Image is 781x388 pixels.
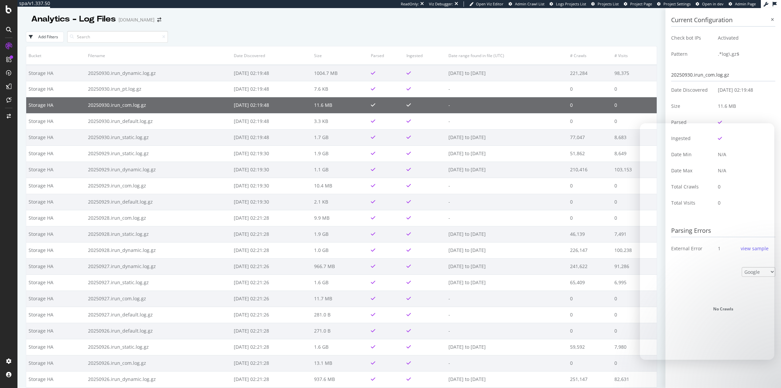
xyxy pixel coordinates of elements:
[86,162,231,178] td: 20250929.irun_dynamic.log.gz
[446,162,568,178] td: [DATE] to [DATE]
[446,97,568,113] td: -
[612,81,657,97] td: 0
[568,242,612,258] td: 226,147
[671,14,775,27] h3: Current Configuration
[26,32,64,42] button: Add Filters
[568,65,612,81] td: 221,284
[446,323,568,339] td: -
[231,242,312,258] td: [DATE] 02:21:28
[86,226,231,242] td: 20250928.irun_static.log.gz
[312,81,368,97] td: 7.6 KB
[86,274,231,291] td: 20250927.irun_static.log.gz
[86,113,231,129] td: 20250930.irun_default.log.gz
[312,242,368,258] td: 1.0 GB
[446,242,568,258] td: [DATE] to [DATE]
[86,178,231,194] td: 20250929.irun_com.log.gz
[446,355,568,371] td: -
[26,46,86,65] th: Bucket
[612,97,657,113] td: 0
[231,258,312,274] td: [DATE] 02:21:26
[624,1,652,7] a: Project Page
[612,145,657,162] td: 8,649
[446,339,568,355] td: [DATE] to [DATE]
[26,194,86,210] td: Storage HA
[86,194,231,210] td: 20250929.irun_default.log.gz
[231,97,312,113] td: [DATE] 02:19:48
[612,274,657,291] td: 6,995
[612,178,657,194] td: 0
[612,226,657,242] td: 7,491
[231,145,312,162] td: [DATE] 02:19:30
[446,307,568,323] td: -
[612,355,657,371] td: 0
[312,291,368,307] td: 11.7 MB
[671,46,713,62] td: Pattern
[446,210,568,226] td: -
[446,81,568,97] td: -
[312,339,368,355] td: 1.6 GB
[231,65,312,81] td: [DATE] 02:19:48
[86,210,231,226] td: 20250928.irun_com.log.gz
[429,1,453,7] div: Viz Debugger:
[67,31,168,43] input: Search
[86,242,231,258] td: 20250928.irun_dynamic.log.gz
[640,123,774,360] iframe: Intercom live chat
[612,162,657,178] td: 103,153
[612,323,657,339] td: 0
[86,129,231,145] td: 20250930.irun_static.log.gz
[119,16,155,23] div: [DOMAIN_NAME]
[231,355,312,371] td: [DATE] 02:21:28
[86,258,231,274] td: 20250927.irun_dynamic.log.gz
[568,291,612,307] td: 0
[446,178,568,194] td: -
[86,97,231,113] td: 20250930.irun_com.log.gz
[26,339,86,355] td: Storage HA
[556,1,586,6] span: Logs Projects List
[312,113,368,129] td: 3.3 KB
[312,129,368,145] td: 1.7 GB
[231,81,312,97] td: [DATE] 02:19:48
[729,1,756,7] a: Admin Page
[231,323,312,339] td: [DATE] 02:21:28
[26,258,86,274] td: Storage HA
[476,1,504,6] span: Open Viz Editor
[612,129,657,145] td: 8,683
[231,178,312,194] td: [DATE] 02:19:30
[671,69,775,81] div: 20250930.irun_com.log.gz
[312,355,368,371] td: 13.1 MB
[446,113,568,129] td: -
[612,291,657,307] td: 0
[401,1,419,7] div: ReadOnly:
[612,65,657,81] td: 98,375
[446,145,568,162] td: [DATE] to [DATE]
[231,226,312,242] td: [DATE] 02:21:28
[26,113,86,129] td: Storage HA
[26,81,86,97] td: Storage HA
[231,371,312,387] td: [DATE] 02:21:28
[612,46,657,65] th: # Visits
[446,274,568,291] td: [DATE] to [DATE]
[758,365,774,381] iframe: Intercom live chat
[568,46,612,65] th: # Crawls
[446,129,568,145] td: [DATE] to [DATE]
[568,162,612,178] td: 210,416
[612,242,657,258] td: 100,238
[568,323,612,339] td: 0
[568,194,612,210] td: 0
[26,307,86,323] td: Storage HA
[671,114,713,130] td: Parsed
[312,162,368,178] td: 1.1 GB
[231,113,312,129] td: [DATE] 02:19:48
[568,274,612,291] td: 65,409
[26,371,86,387] td: Storage HA
[702,1,724,6] span: Open in dev
[446,46,568,65] th: Date range found in file (UTC)
[312,65,368,81] td: 1004.7 MB
[26,291,86,307] td: Storage HA
[568,113,612,129] td: 0
[157,17,161,22] div: arrow-right-arrow-left
[86,355,231,371] td: 20250926.irun_com.log.gz
[312,258,368,274] td: 966.7 MB
[26,162,86,178] td: Storage HA
[568,355,612,371] td: 0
